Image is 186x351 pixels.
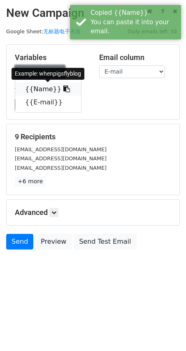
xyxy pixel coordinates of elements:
div: Example: whenpigsflyblog [12,68,84,80]
small: [EMAIL_ADDRESS][DOMAIN_NAME] [15,146,107,152]
h5: Variables [15,53,87,62]
a: {{Name}} [15,83,81,96]
iframe: Chat Widget [145,312,186,351]
a: {{E-mail}} [15,96,81,109]
small: [EMAIL_ADDRESS][DOMAIN_NAME] [15,155,107,162]
a: +6 more [15,176,46,187]
a: 无标题电子表格 [43,28,81,35]
div: 聊天小组件 [145,312,186,351]
small: [EMAIL_ADDRESS][DOMAIN_NAME] [15,165,107,171]
a: Send [6,234,33,249]
a: Preview [35,234,72,249]
h2: New Campaign [6,6,180,20]
h5: Advanced [15,208,171,217]
div: Copied {{Name}}. You can paste it into your email. [91,8,178,36]
a: Send Test Email [74,234,136,249]
h5: 9 Recipients [15,132,171,141]
h5: Email column [99,53,171,62]
small: Google Sheet: [6,28,81,35]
